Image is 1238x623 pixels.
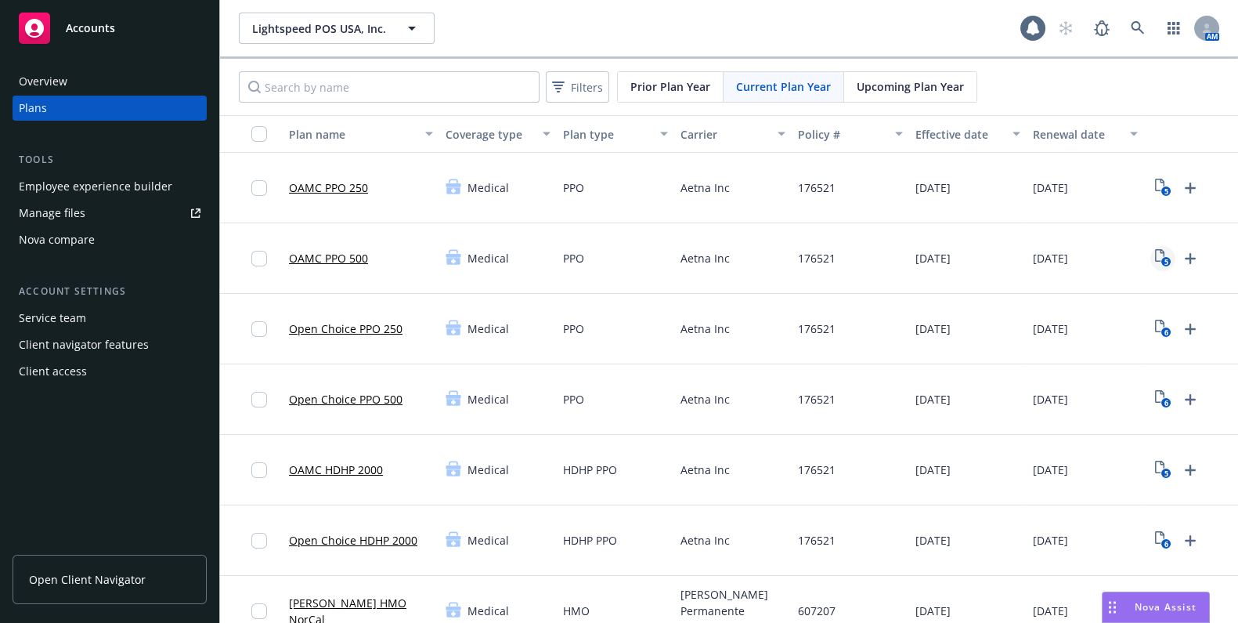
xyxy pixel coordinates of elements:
[1033,532,1068,549] span: [DATE]
[1150,458,1175,483] a: View Plan Documents
[680,391,730,407] span: Aetna Inc
[563,462,617,478] span: HDHP PPO
[446,126,533,143] div: Coverage type
[289,126,416,143] div: Plan name
[1033,321,1068,337] span: [DATE]
[289,250,368,266] a: OAMC PPO 500
[13,174,207,199] a: Employee experience builder
[1122,13,1153,44] a: Search
[251,462,267,478] input: Toggle Row Selected
[1150,176,1175,201] a: View Plan Documents
[563,321,584,337] span: PPO
[283,115,439,153] button: Plan name
[467,391,509,407] span: Medical
[13,152,207,168] div: Tools
[571,79,603,96] span: Filters
[251,392,267,407] input: Toggle Row Selected
[66,22,115,34] span: Accounts
[680,321,730,337] span: Aetna Inc
[1103,592,1122,622] div: Drag to move
[1178,317,1203,342] a: Upload Plan Documents
[563,532,617,549] span: HDHP PPO
[1178,176,1203,201] a: Upload Plan Documents
[915,532,951,549] span: [DATE]
[915,391,951,407] span: [DATE]
[680,532,730,549] span: Aetna Inc
[252,20,388,37] span: Lightspeed POS USA, Inc.
[557,115,674,153] button: Plan type
[251,603,267,619] input: Toggle Row Selected
[13,227,207,252] a: Nova compare
[289,462,383,478] a: OAMC HDHP 2000
[1164,539,1168,549] text: 6
[546,71,609,103] button: Filters
[1164,187,1168,197] text: 5
[19,174,172,199] div: Employee experience builder
[549,76,606,99] span: Filters
[289,391,402,407] a: Open Choice PPO 500
[798,603,836,619] span: 607207
[857,78,964,95] span: Upcoming Plan Year
[798,126,886,143] div: Policy #
[1164,398,1168,408] text: 6
[251,533,267,549] input: Toggle Row Selected
[19,359,87,384] div: Client access
[19,306,86,331] div: Service team
[239,71,540,103] input: Search by name
[792,115,909,153] button: Policy #
[13,284,207,299] div: Account settings
[1178,458,1203,483] a: Upload Plan Documents
[680,250,730,266] span: Aetna Inc
[467,603,509,619] span: Medical
[680,126,768,143] div: Carrier
[1150,317,1175,342] a: View Plan Documents
[13,69,207,94] a: Overview
[1050,13,1081,44] a: Start snowing
[19,227,95,252] div: Nova compare
[19,69,67,94] div: Overview
[915,126,1003,143] div: Effective date
[13,359,207,384] a: Client access
[1178,246,1203,271] a: Upload Plan Documents
[680,179,730,196] span: Aetna Inc
[1164,328,1168,338] text: 6
[467,532,509,549] span: Medical
[1086,13,1117,44] a: Report a Bug
[439,115,557,153] button: Coverage type
[915,603,951,619] span: [DATE]
[736,78,831,95] span: Current Plan Year
[13,201,207,226] a: Manage files
[1150,387,1175,412] a: View Plan Documents
[1033,603,1068,619] span: [DATE]
[630,78,710,95] span: Prior Plan Year
[1033,179,1068,196] span: [DATE]
[239,13,435,44] button: Lightspeed POS USA, Inc.
[251,321,267,337] input: Toggle Row Selected
[13,306,207,331] a: Service team
[1158,13,1189,44] a: Switch app
[909,115,1027,153] button: Effective date
[798,391,836,407] span: 176521
[19,332,149,357] div: Client navigator features
[915,179,951,196] span: [DATE]
[467,250,509,266] span: Medical
[563,250,584,266] span: PPO
[289,532,417,549] a: Open Choice HDHP 2000
[563,126,651,143] div: Plan type
[251,180,267,196] input: Toggle Row Selected
[13,96,207,121] a: Plans
[289,179,368,196] a: OAMC PPO 250
[1033,462,1068,478] span: [DATE]
[1135,600,1196,614] span: Nova Assist
[19,96,47,121] div: Plans
[467,179,509,196] span: Medical
[915,250,951,266] span: [DATE]
[1164,469,1168,479] text: 5
[1150,246,1175,271] a: View Plan Documents
[13,6,207,50] a: Accounts
[680,462,730,478] span: Aetna Inc
[251,251,267,266] input: Toggle Row Selected
[1027,115,1144,153] button: Renewal date
[915,462,951,478] span: [DATE]
[467,321,509,337] span: Medical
